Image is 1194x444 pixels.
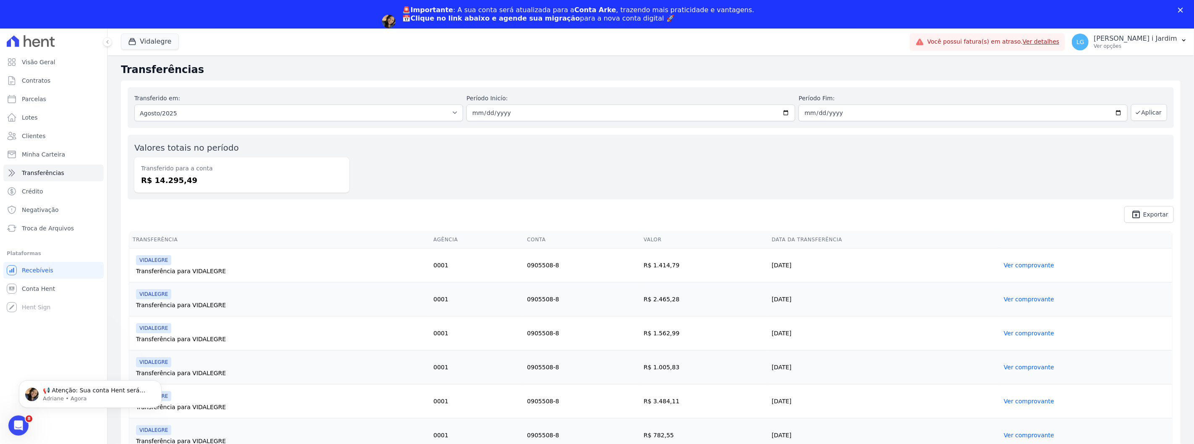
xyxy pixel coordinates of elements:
[141,175,343,186] dd: R$ 14.295,49
[3,183,104,200] a: Crédito
[136,301,427,309] div: Transferência para VIDALEGRE
[768,231,1000,248] th: Data da Transferência
[1004,296,1054,303] a: Ver comprovante
[524,248,641,282] td: 0905508-8
[1004,262,1054,269] a: Ver comprovante
[22,169,64,177] span: Transferências
[799,94,1127,103] label: Período Fim:
[1023,38,1060,45] a: Ver detalhes
[22,187,43,196] span: Crédito
[3,165,104,181] a: Transferências
[22,95,46,103] span: Parcelas
[1004,364,1054,371] a: Ver comprovante
[1143,212,1168,217] span: Exportar
[524,231,641,248] th: Conta
[136,267,427,275] div: Transferência para VIDALEGRE
[121,34,179,50] button: Vidalegre
[1131,209,1142,219] i: unarchive
[134,95,180,102] label: Transferido em:
[768,384,1000,418] td: [DATE]
[3,91,104,107] a: Parcelas
[3,128,104,144] a: Clientes
[136,369,427,377] div: Transferência para VIDALEGRE
[22,224,74,232] span: Troca de Arquivos
[1178,8,1186,13] div: Fechar
[640,316,768,350] td: R$ 1.562,99
[524,316,641,350] td: 0905508-8
[402,6,754,23] div: : A sua conta será atualizada para a , trazendo mais praticidade e vantagens. 📅 para a nova conta...
[1131,104,1167,121] button: Aplicar
[382,15,395,28] img: Profile image for Adriane
[1065,30,1194,54] button: LG [PERSON_NAME] i Jardim Ver opções
[3,72,104,89] a: Contratos
[3,146,104,163] a: Minha Carteira
[136,255,171,265] span: VIDALEGRE
[136,335,427,343] div: Transferência para VIDALEGRE
[524,282,641,316] td: 0905508-8
[1094,43,1177,50] p: Ver opções
[3,220,104,237] a: Troca de Arquivos
[524,350,641,384] td: 0905508-8
[768,350,1000,384] td: [DATE]
[22,58,55,66] span: Visão Geral
[927,37,1060,46] span: Você possui fatura(s) em atraso.
[640,248,768,282] td: R$ 1.414,79
[136,289,171,299] span: VIDALEGRE
[136,403,427,411] div: Transferência para VIDALEGRE
[121,62,1181,77] h2: Transferências
[640,384,768,418] td: R$ 3.484,11
[768,248,1000,282] td: [DATE]
[22,76,50,85] span: Contratos
[22,132,45,140] span: Clientes
[1124,206,1174,223] a: unarchive Exportar
[22,150,65,159] span: Minha Carteira
[129,231,430,248] th: Transferência
[6,363,174,421] iframe: Intercom notifications mensagem
[26,415,32,422] span: 8
[466,94,795,103] label: Período Inicío:
[1004,398,1054,405] a: Ver comprovante
[136,425,171,435] span: VIDALEGRE
[640,350,768,384] td: R$ 1.005,83
[430,248,524,282] td: 0001
[768,316,1000,350] td: [DATE]
[640,282,768,316] td: R$ 2.465,28
[134,143,239,153] label: Valores totais no período
[402,28,471,37] a: Agendar migração
[7,248,100,259] div: Plataformas
[430,282,524,316] td: 0001
[1094,34,1177,43] p: [PERSON_NAME] i Jardim
[3,262,104,279] a: Recebíveis
[141,164,343,173] dt: Transferido para a conta
[3,54,104,71] a: Visão Geral
[430,316,524,350] td: 0001
[430,384,524,418] td: 0001
[8,415,29,436] iframe: Intercom live chat
[22,266,53,274] span: Recebíveis
[3,201,104,218] a: Negativação
[574,6,616,14] b: Conta Arke
[136,323,171,333] span: VIDALEGRE
[136,357,171,367] span: VIDALEGRE
[402,6,453,14] b: 🚨Importante
[640,231,768,248] th: Valor
[430,350,524,384] td: 0001
[22,285,55,293] span: Conta Hent
[22,113,38,122] span: Lotes
[430,231,524,248] th: Agência
[1076,39,1084,45] span: LG
[1004,432,1054,439] a: Ver comprovante
[22,206,59,214] span: Negativação
[524,384,641,418] td: 0905508-8
[768,282,1000,316] td: [DATE]
[3,109,104,126] a: Lotes
[411,14,580,22] b: Clique no link abaixo e agende sua migração
[1004,330,1054,337] a: Ver comprovante
[3,280,104,297] a: Conta Hent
